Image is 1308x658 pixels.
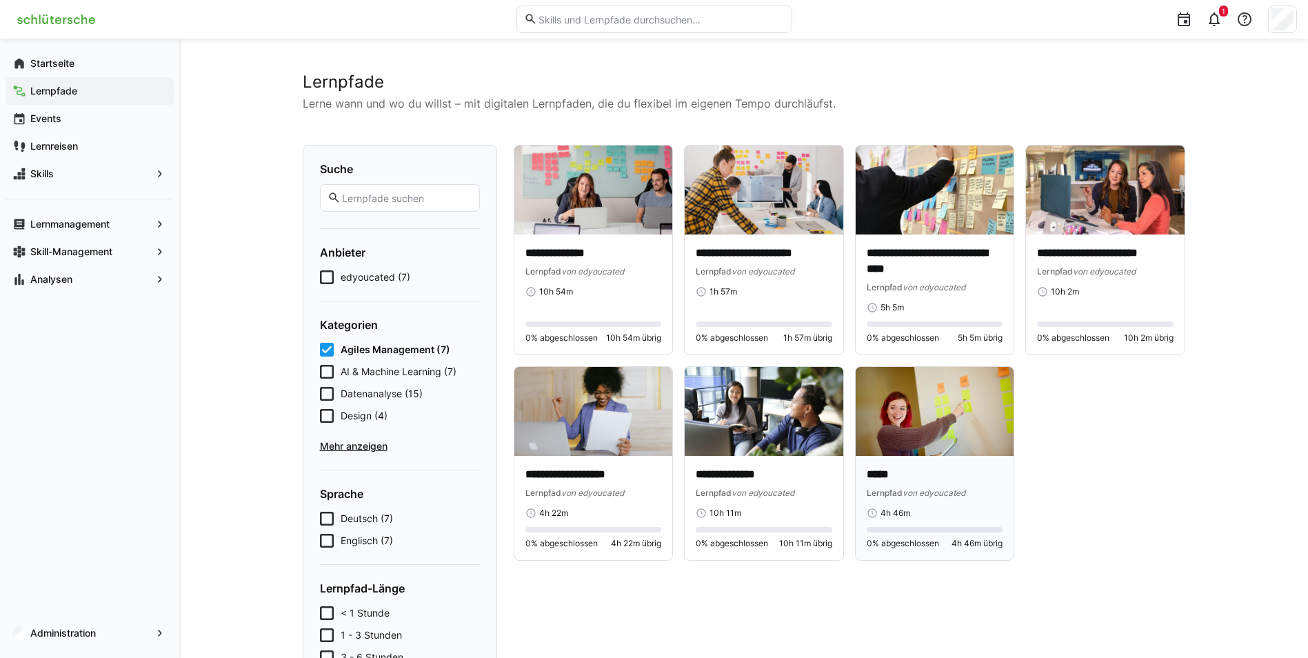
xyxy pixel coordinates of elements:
span: 1 [1222,7,1225,15]
span: 10h 11m übrig [779,538,832,549]
span: 4h 46m [881,508,910,519]
span: Design (4) [341,409,388,423]
h4: Anbieter [320,246,480,259]
span: 10h 54m übrig [606,332,661,343]
span: 10h 2m [1051,286,1079,297]
img: image [685,367,843,456]
span: von edyoucated [561,488,624,498]
span: von edyoucated [903,488,965,498]
span: < 1 Stunde [341,606,390,620]
h4: Lernpfad-Länge [320,581,480,595]
input: Lernpfade suchen [341,192,472,204]
input: Skills und Lernpfade durchsuchen… [537,13,784,26]
img: image [685,146,843,235]
span: Lernpfad [867,282,903,292]
p: Lerne wann und wo du willst – mit digitalen Lernpfaden, die du flexibel im eigenen Tempo durchläu... [303,95,1185,112]
span: 0% abgeschlossen [525,538,598,549]
span: von edyoucated [732,266,794,277]
span: 4h 22m übrig [611,538,661,549]
span: Lernpfad [1037,266,1073,277]
span: edyoucated (7) [341,270,410,284]
img: image [514,367,673,456]
span: 1h 57m [710,286,737,297]
h4: Suche [320,162,480,176]
span: von edyoucated [1073,266,1136,277]
h4: Sprache [320,487,480,501]
span: von edyoucated [561,266,624,277]
img: image [514,146,673,235]
span: 10h 54m [539,286,573,297]
span: Deutsch (7) [341,512,393,526]
span: 1 - 3 Stunden [341,628,402,642]
span: 0% abgeschlossen [867,538,939,549]
span: 0% abgeschlossen [525,332,598,343]
h4: Kategorien [320,318,480,332]
span: 10h 11m [710,508,741,519]
span: Lernpfad [696,488,732,498]
span: 5h 5m [881,302,904,313]
span: Lernpfad [867,488,903,498]
span: Lernpfad [525,266,561,277]
span: Datenanalyse (15) [341,387,423,401]
span: 0% abgeschlossen [1037,332,1109,343]
span: Lernpfad [696,266,732,277]
span: 0% abgeschlossen [696,332,768,343]
span: 4h 46m übrig [952,538,1003,549]
span: von edyoucated [732,488,794,498]
span: 1h 57m übrig [783,332,832,343]
span: Agiles Management (7) [341,343,450,357]
span: AI & Machine Learning (7) [341,365,456,379]
img: image [856,146,1014,235]
span: 0% abgeschlossen [696,538,768,549]
span: 5h 5m übrig [958,332,1003,343]
span: 4h 22m [539,508,568,519]
span: 10h 2m übrig [1124,332,1174,343]
img: image [856,367,1014,456]
span: Lernpfad [525,488,561,498]
span: Englisch (7) [341,534,393,548]
span: 0% abgeschlossen [867,332,939,343]
span: von edyoucated [903,282,965,292]
img: image [1026,146,1185,235]
span: Mehr anzeigen [320,439,480,453]
h2: Lernpfade [303,72,1185,92]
